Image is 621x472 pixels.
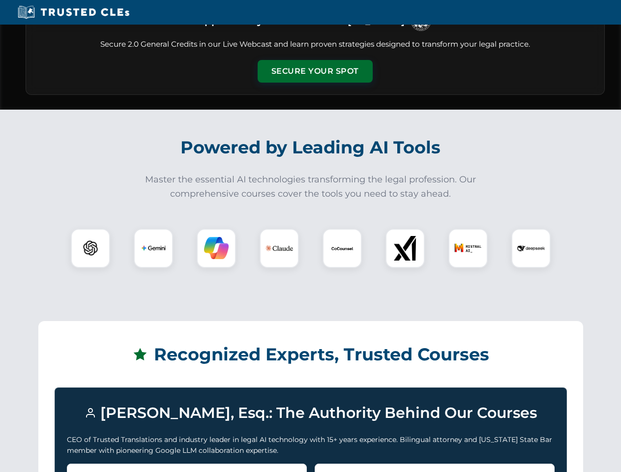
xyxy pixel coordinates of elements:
[448,229,488,268] div: Mistral AI
[454,235,482,262] img: Mistral AI Logo
[139,173,483,201] p: Master the essential AI technologies transforming the legal profession. Our comprehensive courses...
[511,229,551,268] div: DeepSeek
[141,236,166,261] img: Gemini Logo
[38,130,583,165] h2: Powered by Leading AI Tools
[204,236,229,261] img: Copilot Logo
[55,337,567,372] h2: Recognized Experts, Trusted Courses
[197,229,236,268] div: Copilot
[330,236,355,261] img: CoCounsel Logo
[134,229,173,268] div: Gemini
[266,235,293,262] img: Claude Logo
[385,229,425,268] div: xAI
[15,5,132,20] img: Trusted CLEs
[38,39,592,50] p: Secure 2.0 General Credits in our Live Webcast and learn proven strategies designed to transform ...
[393,236,417,261] img: xAI Logo
[71,229,110,268] div: ChatGPT
[76,234,105,263] img: ChatGPT Logo
[258,60,373,83] button: Secure Your Spot
[67,400,555,426] h3: [PERSON_NAME], Esq.: The Authority Behind Our Courses
[517,235,545,262] img: DeepSeek Logo
[323,229,362,268] div: CoCounsel
[67,434,555,456] p: CEO of Trusted Translations and industry leader in legal AI technology with 15+ years experience....
[260,229,299,268] div: Claude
